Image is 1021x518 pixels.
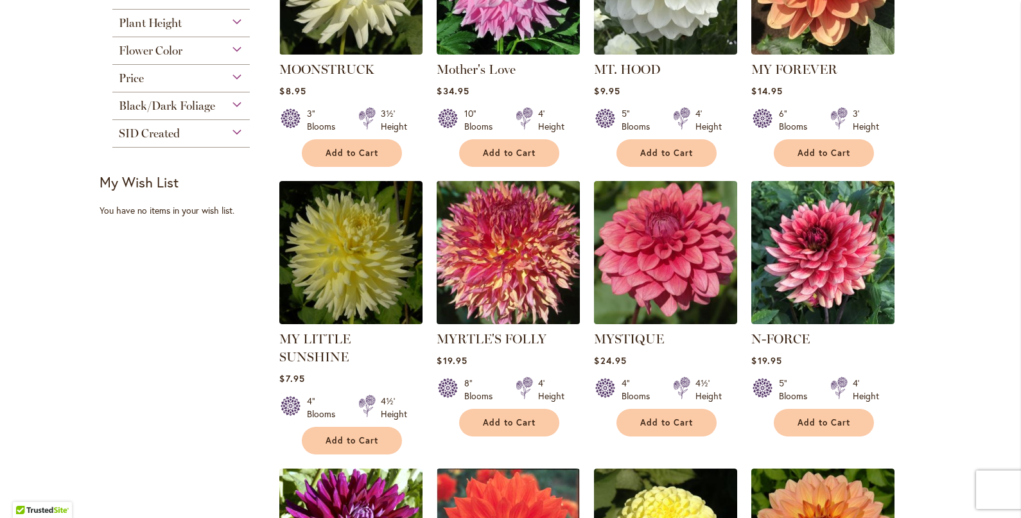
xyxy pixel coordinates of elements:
a: MY FOREVER [751,62,837,77]
div: 4' Height [853,377,879,402]
a: MY LITTLE SUNSHINE [279,315,423,327]
strong: My Wish List [100,173,179,191]
a: MT. HOOD [594,62,661,77]
span: $34.95 [437,85,469,97]
div: 4½' Height [695,377,722,402]
iframe: Launch Accessibility Center [10,472,46,508]
span: Add to Cart [798,417,850,428]
button: Add to Cart [616,139,717,167]
div: You have no items in your wish list. [100,204,271,217]
span: $7.95 [279,372,304,384]
div: 3" Blooms [307,107,343,133]
a: Mother's Love [437,45,580,57]
button: Add to Cart [774,139,874,167]
a: MYSTIQUE [594,315,737,327]
button: Add to Cart [459,139,559,167]
a: MYRTLE'S FOLLY [437,331,546,347]
a: MYSTIQUE [594,331,664,347]
a: MT. HOOD [594,45,737,57]
span: Add to Cart [640,417,693,428]
span: Plant Height [119,16,182,30]
span: Add to Cart [640,148,693,159]
a: Mother's Love [437,62,516,77]
span: $24.95 [594,354,626,367]
div: 10" Blooms [464,107,500,133]
span: $8.95 [279,85,306,97]
button: Add to Cart [459,409,559,436]
span: Add to Cart [326,148,378,159]
div: 4" Blooms [622,377,658,402]
a: MYRTLE'S FOLLY [437,315,580,327]
div: 4' Height [538,377,564,402]
a: N-FORCE [751,331,810,347]
div: 8" Blooms [464,377,500,402]
div: 4½' Height [381,395,407,420]
span: Add to Cart [798,148,850,159]
span: Price [119,71,144,85]
span: Black/Dark Foliage [119,99,215,113]
span: $9.95 [594,85,620,97]
div: 4' Height [538,107,564,133]
button: Add to Cart [774,409,874,436]
span: Add to Cart [326,435,378,446]
div: 4" Blooms [307,395,343,420]
span: Flower Color [119,44,182,58]
div: 4' Height [695,107,722,133]
div: 3' Height [853,107,879,133]
button: Add to Cart [302,139,402,167]
img: N-FORCE [751,181,894,324]
span: Add to Cart [483,148,536,159]
img: MYSTIQUE [594,181,737,324]
span: $19.95 [437,354,467,367]
button: Add to Cart [616,409,717,436]
div: 3½' Height [381,107,407,133]
button: Add to Cart [302,427,402,454]
span: $19.95 [751,354,781,367]
img: MYRTLE'S FOLLY [433,178,584,328]
div: 5" Blooms [622,107,658,133]
a: MOONSTRUCK [279,45,423,57]
span: SID Created [119,126,180,141]
div: 6" Blooms [779,107,815,133]
a: MY FOREVER [751,45,894,57]
a: N-FORCE [751,315,894,327]
a: MY LITTLE SUNSHINE [279,331,351,365]
div: 5" Blooms [779,377,815,402]
span: Add to Cart [483,417,536,428]
span: $14.95 [751,85,782,97]
a: MOONSTRUCK [279,62,374,77]
img: MY LITTLE SUNSHINE [279,181,423,324]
